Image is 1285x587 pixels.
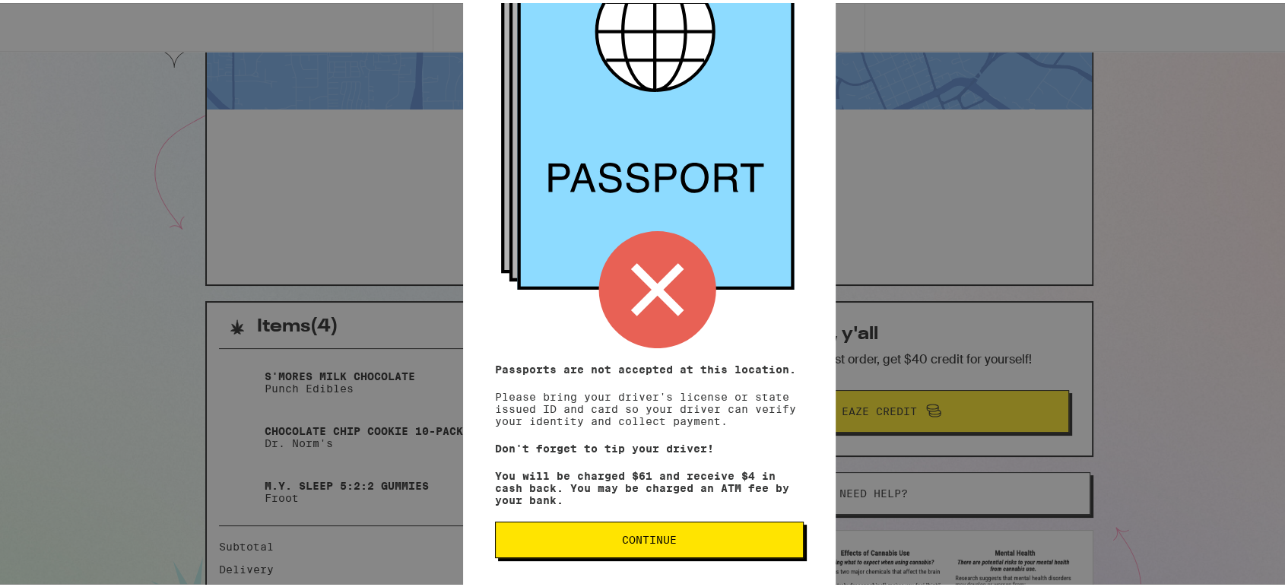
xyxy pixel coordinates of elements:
[9,11,109,23] span: Hi. Need any help?
[495,519,804,555] button: Continue
[622,531,677,542] span: Continue
[495,439,804,452] p: Don't forget to tip your driver!
[495,360,804,424] p: Please bring your driver's license or state issued ID and card so your driver can verify your ide...
[495,467,804,503] p: You will be charged $61 and receive $4 in cash back. You may be charged an ATM fee by your bank.
[495,360,804,373] p: Passports are not accepted at this location.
